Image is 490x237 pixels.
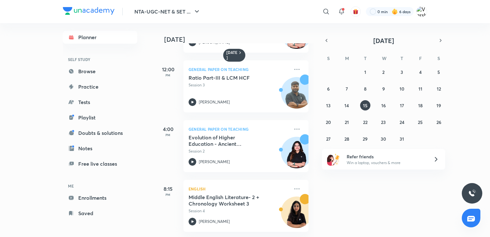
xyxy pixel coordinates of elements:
[189,66,289,73] p: General Paper on Teaching
[397,134,407,144] button: July 31, 2025
[360,67,370,77] button: July 1, 2025
[323,83,334,94] button: July 6, 2025
[364,69,366,75] abbr: July 1, 2025
[434,100,444,110] button: July 19, 2025
[323,100,334,110] button: July 13, 2025
[327,153,340,166] img: referral
[199,159,230,165] p: [PERSON_NAME]
[63,111,137,124] a: Playlist
[323,134,334,144] button: July 27, 2025
[418,102,423,109] abbr: July 18, 2025
[189,125,289,133] p: General Paper on Teaching
[468,189,476,197] img: ttu
[363,119,367,125] abbr: July 22, 2025
[281,200,312,231] img: Avatar
[434,67,444,77] button: July 5, 2025
[63,7,114,15] img: Company Logo
[400,119,404,125] abbr: July 24, 2025
[63,207,137,220] a: Saved
[131,5,205,18] button: NTA-UGC-NET & SET ...
[415,117,426,127] button: July 25, 2025
[226,50,238,60] h6: [DATE]
[360,83,370,94] button: July 8, 2025
[342,134,352,144] button: July 28, 2025
[189,208,289,214] p: Session 4
[327,55,330,61] abbr: Sunday
[378,134,389,144] button: July 30, 2025
[397,100,407,110] button: July 17, 2025
[434,117,444,127] button: July 26, 2025
[331,36,436,45] button: [DATE]
[63,142,137,155] a: Notes
[418,119,423,125] abbr: July 25, 2025
[400,136,404,142] abbr: July 31, 2025
[155,66,181,73] h5: 12:00
[155,73,181,77] p: PM
[63,54,137,65] h6: SELF STUDY
[63,127,137,139] a: Doubts & solutions
[199,99,230,105] p: [PERSON_NAME]
[342,117,352,127] button: July 21, 2025
[63,7,114,16] a: Company Logo
[164,36,315,43] h4: [DATE]
[360,100,370,110] button: July 15, 2025
[418,86,422,92] abbr: July 11, 2025
[63,180,137,191] h6: ME
[189,134,268,147] h5: Evolution of Higher Education - Ancient Education
[400,102,404,109] abbr: July 17, 2025
[416,6,427,17] img: Varsha V
[392,8,398,15] img: streak
[351,6,361,17] button: avatar
[364,86,367,92] abbr: July 8, 2025
[63,157,137,170] a: Free live classes
[401,55,403,61] abbr: Thursday
[419,55,422,61] abbr: Friday
[189,185,289,193] p: English
[434,83,444,94] button: July 12, 2025
[346,86,348,92] abbr: July 7, 2025
[397,117,407,127] button: July 24, 2025
[437,69,440,75] abbr: July 5, 2025
[155,125,181,133] h5: 4:00
[326,102,331,109] abbr: July 13, 2025
[345,55,349,61] abbr: Monday
[382,55,386,61] abbr: Wednesday
[189,148,289,154] p: Session 2
[401,69,403,75] abbr: July 3, 2025
[378,67,389,77] button: July 2, 2025
[363,136,367,142] abbr: July 29, 2025
[382,86,385,92] abbr: July 9, 2025
[189,194,268,207] h5: Middle English Literature- 2 + Chronology Worksheet 3
[415,100,426,110] button: July 18, 2025
[281,81,312,111] img: Avatar
[437,55,440,61] abbr: Saturday
[189,82,289,88] p: Session 3
[281,140,312,171] img: Avatar
[397,67,407,77] button: July 3, 2025
[327,86,330,92] abbr: July 6, 2025
[382,69,384,75] abbr: July 2, 2025
[415,67,426,77] button: July 4, 2025
[436,102,441,109] abbr: July 19, 2025
[199,219,230,224] p: [PERSON_NAME]
[419,69,422,75] abbr: July 4, 2025
[155,193,181,197] p: PM
[415,83,426,94] button: July 11, 2025
[63,65,137,78] a: Browse
[342,83,352,94] button: July 7, 2025
[363,102,367,109] abbr: July 15, 2025
[347,153,426,160] h6: Refer friends
[326,119,331,125] abbr: July 20, 2025
[360,134,370,144] button: July 29, 2025
[378,83,389,94] button: July 9, 2025
[378,100,389,110] button: July 16, 2025
[437,86,441,92] abbr: July 12, 2025
[326,136,331,142] abbr: July 27, 2025
[342,100,352,110] button: July 14, 2025
[397,83,407,94] button: July 10, 2025
[400,86,404,92] abbr: July 10, 2025
[344,102,349,109] abbr: July 14, 2025
[63,96,137,109] a: Tests
[347,160,426,166] p: Win a laptop, vouchers & more
[155,133,181,137] p: PM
